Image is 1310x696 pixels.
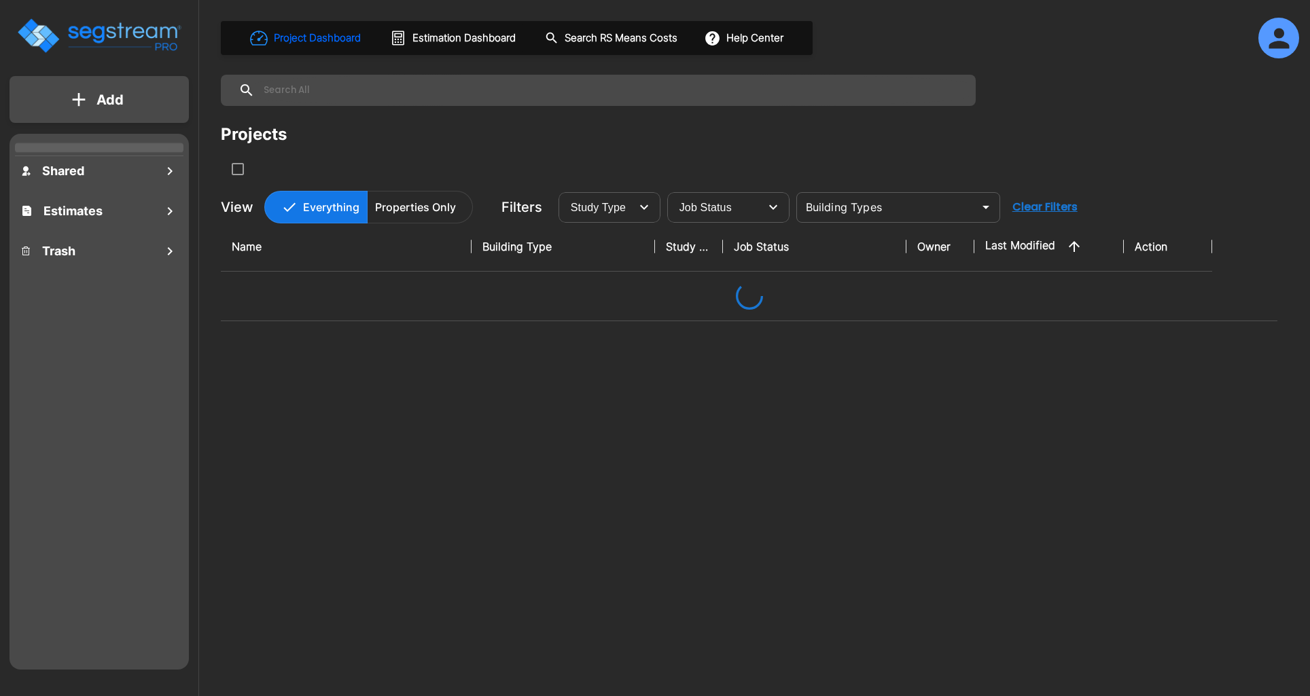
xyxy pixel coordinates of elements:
[274,31,361,46] h1: Project Dashboard
[303,199,359,215] p: Everything
[1007,194,1083,221] button: Clear Filters
[723,222,906,272] th: Job Status
[16,16,182,55] img: Logo
[539,25,685,52] button: Search RS Means Costs
[264,191,368,223] button: Everything
[221,122,287,147] div: Projects
[42,242,75,260] h1: Trash
[367,191,473,223] button: Properties Only
[1124,222,1212,272] th: Action
[375,199,456,215] p: Properties Only
[906,222,974,272] th: Owner
[976,198,995,217] button: Open
[561,188,631,226] div: Select
[501,197,542,217] p: Filters
[10,80,189,120] button: Add
[224,155,251,183] button: SelectAll
[800,198,974,217] input: Building Types
[255,75,969,106] input: Search All
[221,222,472,272] th: Name
[42,162,84,180] h1: Shared
[43,202,103,220] h1: Estimates
[974,222,1124,272] th: Last Modified
[412,31,516,46] h1: Estimation Dashboard
[96,90,124,110] p: Add
[701,25,789,51] button: Help Center
[221,197,253,217] p: View
[571,202,626,213] span: Study Type
[565,31,677,46] h1: Search RS Means Costs
[679,202,732,213] span: Job Status
[385,24,523,52] button: Estimation Dashboard
[472,222,655,272] th: Building Type
[655,222,723,272] th: Study Type
[670,188,760,226] div: Select
[245,23,368,53] button: Project Dashboard
[264,191,473,223] div: Platform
